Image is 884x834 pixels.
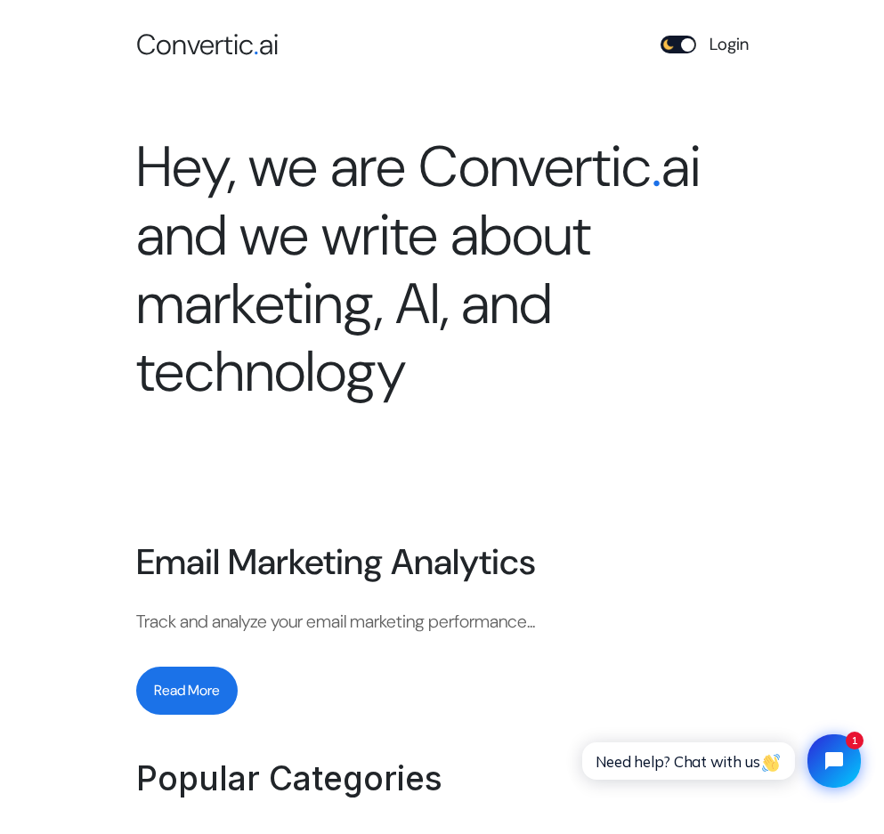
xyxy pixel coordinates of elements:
h1: Hey, we are Convertic ai and we write about marketing, AI, and technology [136,134,749,407]
span: . [254,26,259,63]
span: . [652,130,661,204]
a: Login [710,32,749,58]
button: Read More [136,667,238,715]
h1: Popular Categories [136,759,749,798]
a: Read More [136,667,749,715]
img: sun [684,38,696,51]
p: Track and analyze your email marketing performance... [136,608,749,635]
h1: Email Marketing Analytics [136,540,749,583]
img: moon [662,38,675,51]
iframe: Tidio Chat [566,719,876,803]
a: Convertic.ai [136,23,442,66]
